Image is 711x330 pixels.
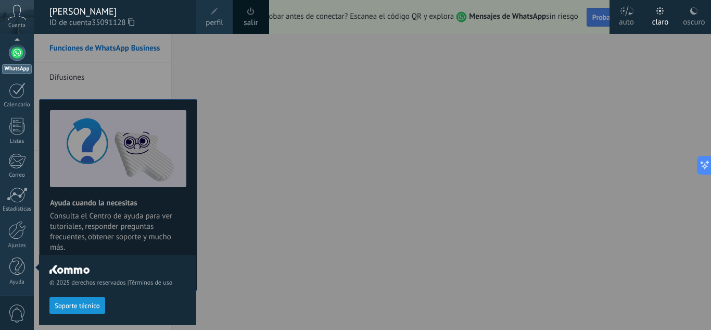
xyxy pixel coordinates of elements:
[683,7,705,34] div: oscuro
[49,279,186,287] span: © 2025 derechos reservados |
[2,102,32,108] div: Calendario
[2,206,32,213] div: Estadísticas
[206,17,223,29] span: perfil
[55,302,100,310] span: Soporte técnico
[652,7,669,34] div: claro
[49,301,105,309] a: Soporte técnico
[49,17,186,29] span: ID de cuenta
[49,6,186,17] div: [PERSON_NAME]
[244,17,258,29] a: salir
[129,279,172,287] a: Términos de uso
[92,17,134,29] span: 35091128
[2,64,32,74] div: WhatsApp
[49,297,105,314] button: Soporte técnico
[2,279,32,286] div: Ayuda
[8,22,26,29] span: Cuenta
[619,7,634,34] div: auto
[2,138,32,145] div: Listas
[2,242,32,249] div: Ajustes
[2,172,32,179] div: Correo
